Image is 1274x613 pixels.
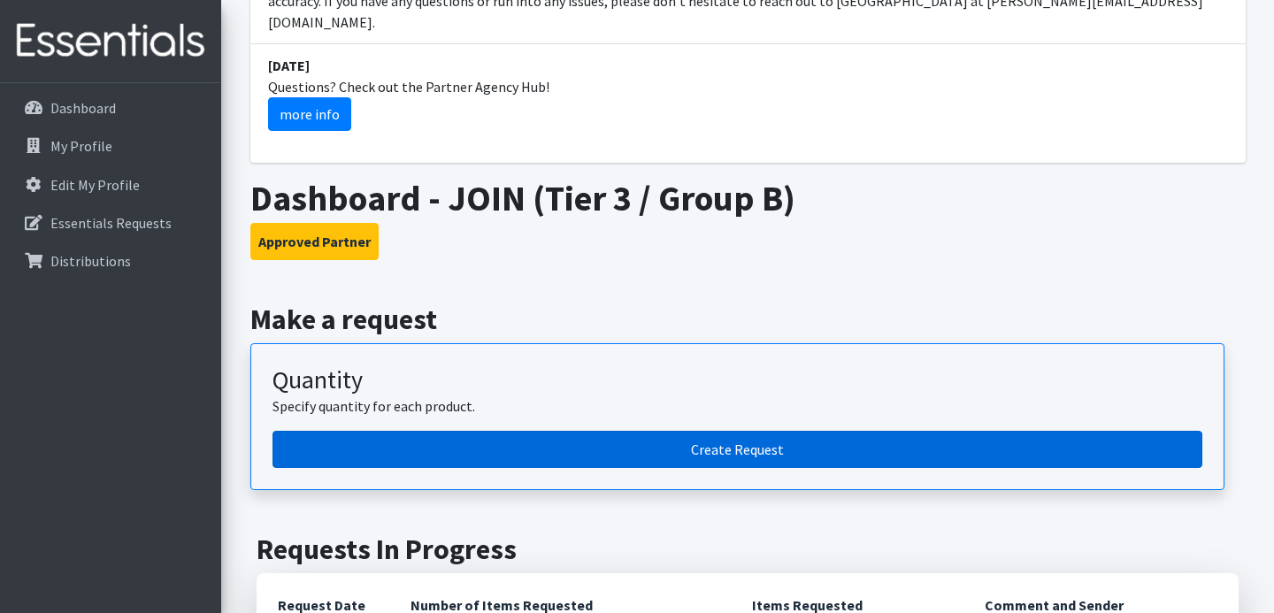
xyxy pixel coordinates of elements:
a: more info [268,97,351,131]
img: HumanEssentials [7,11,214,71]
p: Distributions [50,252,131,270]
a: Distributions [7,243,214,279]
p: Essentials Requests [50,214,172,232]
p: Specify quantity for each product. [272,395,1202,417]
button: Approved Partner [250,223,379,260]
p: Dashboard [50,99,116,117]
a: Essentials Requests [7,205,214,241]
a: Edit My Profile [7,167,214,203]
h2: Make a request [250,303,1246,336]
a: Dashboard [7,90,214,126]
li: Questions? Check out the Partner Agency Hub! [250,44,1246,142]
p: My Profile [50,137,112,155]
a: Create a request by quantity [272,431,1202,468]
h2: Requests In Progress [257,533,1239,566]
strong: [DATE] [268,57,310,74]
a: My Profile [7,128,214,164]
h3: Quantity [272,365,1202,395]
h1: Dashboard - JOIN (Tier 3 / Group B) [250,177,1246,219]
p: Edit My Profile [50,176,140,194]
